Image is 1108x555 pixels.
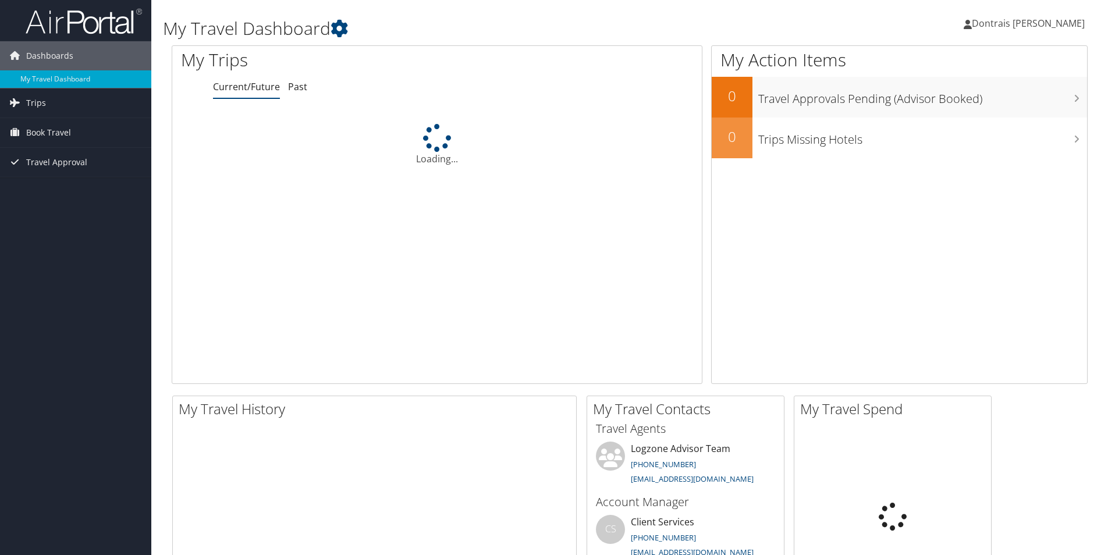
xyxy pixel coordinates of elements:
[800,399,991,419] h2: My Travel Spend
[758,126,1087,148] h3: Trips Missing Hotels
[26,118,71,147] span: Book Travel
[972,17,1085,30] span: Dontrais [PERSON_NAME]
[26,148,87,177] span: Travel Approval
[712,86,752,106] h2: 0
[596,421,775,437] h3: Travel Agents
[631,474,754,484] a: [EMAIL_ADDRESS][DOMAIN_NAME]
[712,127,752,147] h2: 0
[631,532,696,543] a: [PHONE_NUMBER]
[179,399,576,419] h2: My Travel History
[172,124,702,166] div: Loading...
[26,88,46,118] span: Trips
[288,80,307,93] a: Past
[26,41,73,70] span: Dashboards
[163,16,785,41] h1: My Travel Dashboard
[712,48,1087,72] h1: My Action Items
[596,494,775,510] h3: Account Manager
[712,118,1087,158] a: 0Trips Missing Hotels
[596,515,625,544] div: CS
[712,77,1087,118] a: 0Travel Approvals Pending (Advisor Booked)
[631,459,696,469] a: [PHONE_NUMBER]
[213,80,280,93] a: Current/Future
[758,85,1087,107] h3: Travel Approvals Pending (Advisor Booked)
[964,6,1096,41] a: Dontrais [PERSON_NAME]
[590,442,781,489] li: Logzone Advisor Team
[181,48,473,72] h1: My Trips
[593,399,784,419] h2: My Travel Contacts
[26,8,142,35] img: airportal-logo.png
